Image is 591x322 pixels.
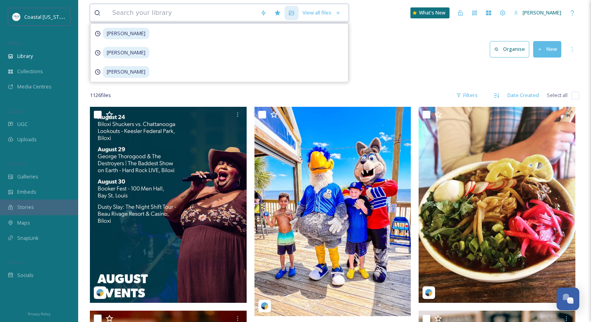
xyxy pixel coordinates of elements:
[547,92,568,99] span: Select all
[17,272,34,279] span: Socials
[17,173,38,180] span: Galleries
[8,259,23,265] span: SOCIALS
[17,234,39,242] span: SnapLink
[17,83,52,90] span: Media Centres
[28,311,50,317] span: Privacy Policy
[410,7,450,18] a: What's New
[503,88,543,103] div: Date Created
[17,188,36,196] span: Embeds
[17,219,30,227] span: Maps
[17,203,34,211] span: Stories
[557,288,579,310] button: Open Chat
[17,68,43,75] span: Collections
[254,107,411,316] img: shaggys__08042025_17893758869918354.jpg
[96,289,104,297] img: snapsea-logo.png
[103,28,149,39] span: [PERSON_NAME]
[299,5,344,20] a: View all files
[510,5,565,20] a: [PERSON_NAME]
[17,121,28,128] span: UGC
[8,40,21,46] span: MEDIA
[523,9,561,16] span: [PERSON_NAME]
[8,161,26,167] span: WIDGETS
[90,92,111,99] span: 1126 file s
[425,289,433,297] img: snapsea-logo.png
[261,302,269,310] img: snapsea-logo.png
[103,66,149,77] span: [PERSON_NAME]
[533,41,561,57] button: New
[452,88,482,103] div: Filters
[490,41,533,57] a: Organise
[17,136,37,143] span: Uploads
[13,13,20,21] img: download%20%281%29.jpeg
[8,108,25,114] span: COLLECT
[108,4,256,22] input: Search your library
[103,47,149,58] span: [PERSON_NAME]
[24,13,69,20] span: Coastal [US_STATE]
[419,107,575,303] img: mcassagne_08132025_ebe09ee5-46da-ec36-1d39-c04a23e9dbf0.jpg
[17,52,33,60] span: Library
[90,107,247,303] img: playcoastalms_08132025_a4a403d3-9081-e3e8-72f0-cee33210751c.jpg
[28,309,50,318] a: Privacy Policy
[490,41,529,57] button: Organise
